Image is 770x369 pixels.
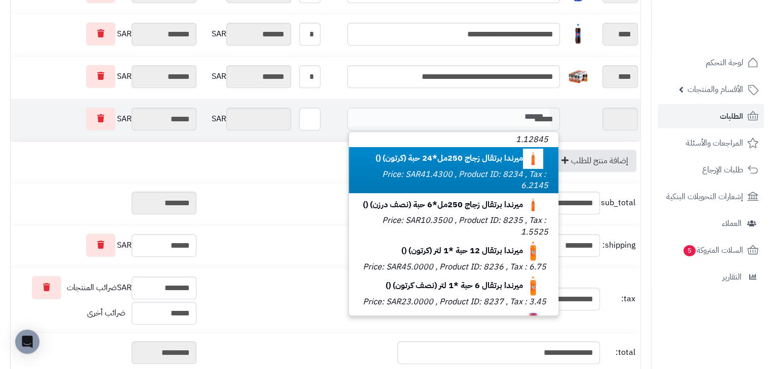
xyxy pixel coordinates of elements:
span: ضرائب المنتجات [67,282,117,294]
img: 1747752952-e081f669-ed2f-4ad7-a6e2-e1bba2f5-40x40.jpg [568,66,588,86]
small: Price: SAR10.3500 , Product ID: 8235 , Tax : 1.5525 [382,214,548,238]
img: 1747594532-18409223-8150-4f06-d44a-9c8685d0-40x40.jpg [568,24,588,44]
b: ميرندا برتقال زجاج 250مل*6 حبة (نصف درزن) () [363,199,548,211]
div: SAR [13,234,196,257]
small: Price: SAR45.0000 , Product ID: 8236 , Tax : 6.75 [363,261,546,273]
span: المراجعات والأسئلة [686,136,743,150]
a: إشعارات التحويلات البنكية [658,184,764,209]
b: ميرندا برتقال زجاج 250مل*24 حبة (كرتون) () [376,152,548,164]
span: لوحة التحكم [706,56,743,70]
div: SAR [13,65,196,88]
small: Price: SAR23.0000 , Product ID: 8237 , Tax : 3.45 [363,296,546,308]
img: logo-2.png [701,19,760,40]
div: SAR [201,108,291,130]
a: الطلبات [658,104,764,128]
a: لوحة التحكم [658,51,764,75]
div: SAR [13,22,196,45]
img: 1747574951-012000802850_1-40x40.jpg [523,276,543,296]
img: 1747574773-e61c9a19-4e83-4320-9f6a-9483b2a3-40x40.jpg [523,149,543,169]
a: إضافة منتج للطلب [551,150,636,172]
span: الأقسام والمنتجات [687,82,743,97]
span: التقارير [722,270,742,284]
a: التقارير [658,265,764,289]
span: الطلبات [720,109,743,123]
a: طلبات الإرجاع [658,158,764,182]
span: sub_total: [602,197,635,209]
span: العملاء [722,216,742,230]
span: طلبات الإرجاع [702,163,743,177]
span: إشعارات التحويلات البنكية [666,190,743,204]
a: العملاء [658,211,764,236]
span: ضرائب أخرى [87,307,126,319]
b: ميرندا برتقال 12 حبة *1 لتر (كرتون) () [401,245,548,257]
a: السلات المتروكة5 [658,238,764,262]
img: 1747575099-708d6832-587f-4e09-b83f-3e8e36d0-40x40.jpg [523,311,543,331]
b: ميرندا برتقال 6 حبة *1 لتر (نصف كرتون) () [386,280,548,292]
img: 1747574948-012000802850_1-40x40.jpg [523,241,543,261]
div: SAR [201,65,291,88]
img: 1747574774-e61c9a19-4e83-4320-9f6a-9483b2a3-40x40.jpg [523,195,543,215]
div: SAR [13,276,196,299]
div: SAR [13,107,196,130]
b: ميرندا برتقال 24 حبة *320 مل (كرتون) () [389,314,548,327]
span: total: [602,347,635,358]
span: 5 [683,245,696,256]
div: SAR [201,23,291,45]
small: Price: SAR41.4300 , Product ID: 8234 , Tax : 6.2145 [382,168,548,192]
span: shipping: [602,240,635,251]
span: tax: [602,293,635,305]
a: المراجعات والأسئلة [658,131,764,155]
small: Price: SAR7.5230 , Product ID: 8233 , Tax : 1.12845 [387,122,548,146]
span: السلات المتروكة [682,243,743,257]
div: Open Intercom Messenger [15,330,39,354]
